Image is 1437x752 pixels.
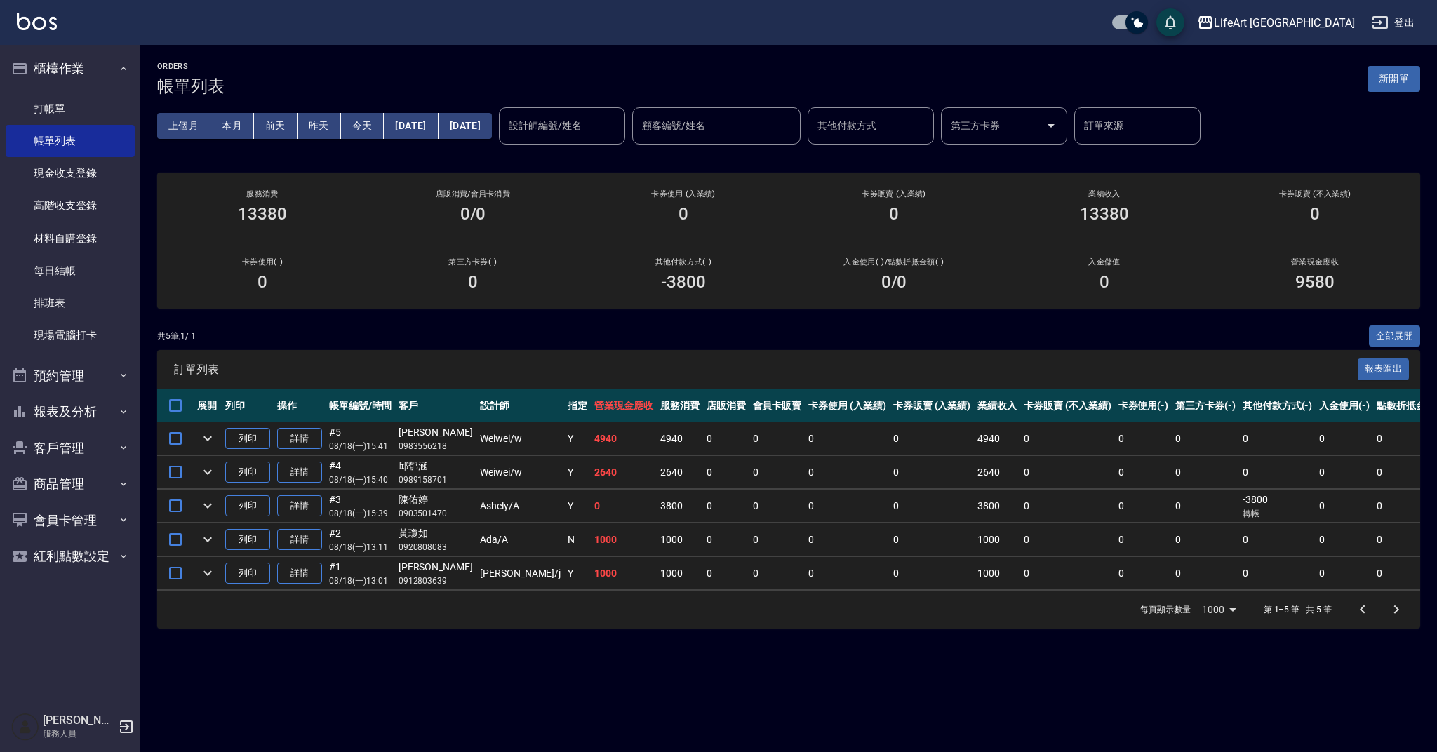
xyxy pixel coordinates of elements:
button: expand row [197,563,218,584]
td: 0 [805,456,890,489]
h3: 0 [258,272,267,292]
div: [PERSON_NAME] [399,560,473,575]
th: 業績收入 [974,389,1020,422]
td: 0 [1115,490,1172,523]
button: 登出 [1366,10,1420,36]
button: 會員卡管理 [6,502,135,539]
div: 邱郁涵 [399,459,473,474]
td: 0 [1316,422,1373,455]
button: 全部展開 [1369,325,1421,347]
h3: 9580 [1295,272,1335,292]
td: 0 [703,523,749,556]
td: 0 [1172,523,1239,556]
th: 指定 [564,389,591,422]
th: 列印 [222,389,274,422]
button: 報表及分析 [6,394,135,430]
button: 昨天 [298,113,341,139]
button: 紅利點數設定 [6,538,135,575]
td: 0 [1020,557,1114,590]
td: 0 [703,490,749,523]
td: 0 [1115,557,1172,590]
a: 帳單列表 [6,125,135,157]
a: 每日結帳 [6,255,135,287]
td: 0 [1316,490,1373,523]
button: 報表匯出 [1358,358,1410,380]
p: 0983556218 [399,440,473,452]
a: 材料自購登錄 [6,222,135,255]
td: 1000 [657,557,703,590]
button: expand row [197,529,218,550]
img: Person [11,713,39,741]
h2: 入金使用(-) /點數折抵金額(-) [806,257,982,267]
p: 轉帳 [1243,507,1313,520]
button: expand row [197,462,218,483]
td: 0 [1020,456,1114,489]
th: 操作 [274,389,326,422]
button: 前天 [254,113,298,139]
h2: 卡券使用(-) [174,257,351,267]
button: 列印 [225,529,270,551]
td: 0 [1172,490,1239,523]
td: 0 [1020,422,1114,455]
h3: 0 [1310,204,1320,224]
td: 0 [890,523,975,556]
td: 0 [591,490,657,523]
div: 1000 [1196,591,1241,629]
button: 預約管理 [6,358,135,394]
h3: 帳單列表 [157,76,225,96]
a: 詳情 [277,428,322,450]
th: 服務消費 [657,389,703,422]
h3: 0/0 [460,204,486,224]
td: Y [564,422,591,455]
button: 客戶管理 [6,430,135,466]
td: 0 [805,557,890,590]
td: Weiwei /w [476,456,564,489]
p: 08/18 (一) 13:01 [329,575,392,587]
th: 設計師 [476,389,564,422]
div: 黃瓊如 [399,526,473,541]
td: 0 [749,456,806,489]
td: 0 [1316,557,1373,590]
td: 0 [1172,557,1239,590]
h3: 0 [679,204,688,224]
p: 0920808083 [399,541,473,553]
td: 0 [1020,490,1114,523]
th: 卡券使用(-) [1115,389,1172,422]
td: 2640 [657,456,703,489]
h2: 卡券使用 (入業績) [595,189,772,199]
h3: 13380 [1080,204,1129,224]
th: 帳單編號/時間 [326,389,395,422]
td: 1000 [591,557,657,590]
th: 營業現金應收 [591,389,657,422]
td: 1000 [657,523,703,556]
p: 服務人員 [43,727,114,740]
button: expand row [197,495,218,516]
h3: 0 /0 [881,272,907,292]
td: 0 [805,490,890,523]
span: 訂單列表 [174,363,1358,377]
td: 0 [805,523,890,556]
td: 0 [1239,422,1316,455]
h2: 其他付款方式(-) [595,257,772,267]
td: 0 [749,557,806,590]
th: 會員卡販賣 [749,389,806,422]
th: 其他付款方式(-) [1239,389,1316,422]
th: 卡券販賣 (入業績) [890,389,975,422]
td: 0 [703,557,749,590]
td: 4940 [591,422,657,455]
th: 展開 [194,389,222,422]
th: 第三方卡券(-) [1172,389,1239,422]
a: 排班表 [6,287,135,319]
p: 0989158701 [399,474,473,486]
td: #4 [326,456,395,489]
p: 08/18 (一) 13:11 [329,541,392,553]
td: #2 [326,523,395,556]
td: 0 [890,422,975,455]
td: 2640 [591,456,657,489]
button: 新開單 [1368,66,1420,92]
td: Y [564,490,591,523]
h2: ORDERS [157,62,225,71]
td: 2640 [974,456,1020,489]
h2: 卡券販賣 (不入業績) [1227,189,1403,199]
div: 陳佑婷 [399,492,473,507]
